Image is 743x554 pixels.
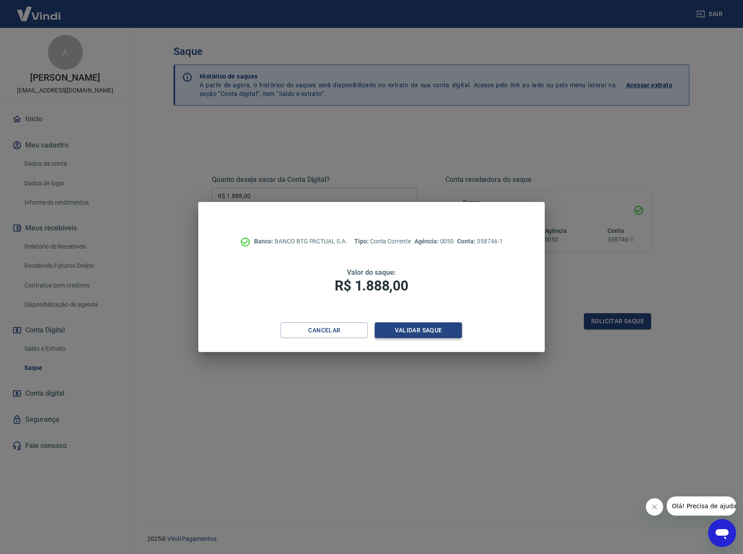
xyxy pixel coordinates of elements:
p: 0050 [414,237,454,246]
span: Valor do saque: [347,268,396,277]
iframe: Fechar mensagem [646,498,663,516]
p: BANCO BTG PACTUAL S.A. [254,237,347,246]
iframe: Mensagem da empresa [667,496,736,516]
button: Validar saque [375,322,462,339]
span: Agência: [414,238,440,245]
p: Conta Corrente [354,237,411,246]
span: R$ 1.888,00 [335,277,408,294]
span: Olá! Precisa de ajuda? [5,6,73,13]
iframe: Botão para abrir a janela de mensagens [708,519,736,547]
span: Tipo: [354,238,370,245]
span: Conta: [457,238,477,245]
span: Banco: [254,238,275,245]
p: 358746-1 [457,237,502,246]
button: Cancelar [281,322,368,339]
